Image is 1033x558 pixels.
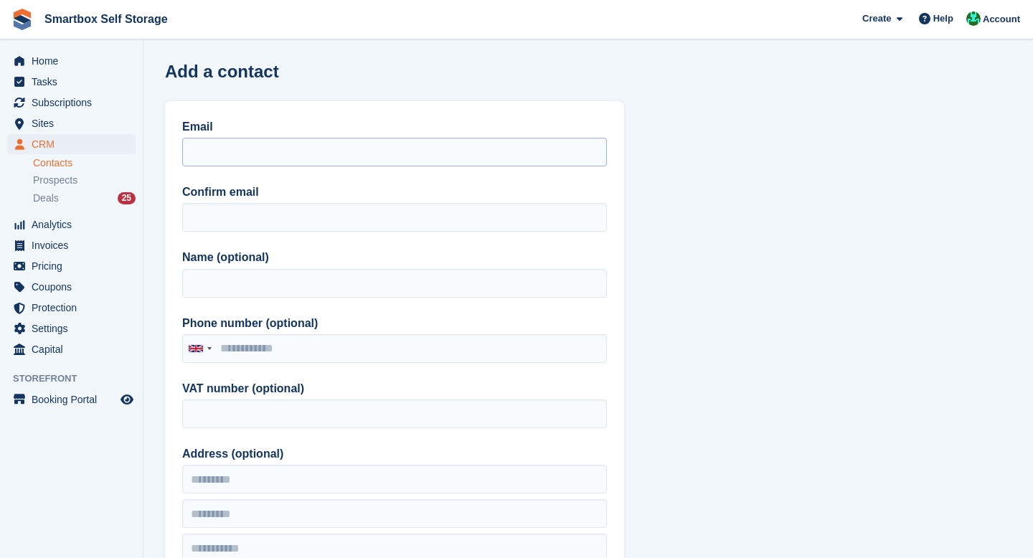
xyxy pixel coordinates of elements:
[32,235,118,255] span: Invoices
[118,391,136,408] a: Preview store
[32,113,118,133] span: Sites
[182,118,607,136] label: Email
[13,372,143,386] span: Storefront
[32,134,118,154] span: CRM
[182,445,607,463] label: Address (optional)
[7,93,136,113] a: menu
[7,339,136,359] a: menu
[983,12,1020,27] span: Account
[32,72,118,92] span: Tasks
[966,11,981,26] img: Elinor Shepherd
[182,380,607,397] label: VAT number (optional)
[33,173,136,188] a: Prospects
[182,315,607,332] label: Phone number (optional)
[165,62,279,81] h1: Add a contact
[7,235,136,255] a: menu
[32,389,118,410] span: Booking Portal
[7,72,136,92] a: menu
[7,134,136,154] a: menu
[7,389,136,410] a: menu
[32,214,118,235] span: Analytics
[33,191,59,205] span: Deals
[933,11,953,26] span: Help
[32,93,118,113] span: Subscriptions
[32,318,118,339] span: Settings
[183,335,216,362] div: United Kingdom: +44
[32,298,118,318] span: Protection
[7,277,136,297] a: menu
[7,51,136,71] a: menu
[862,11,891,26] span: Create
[7,298,136,318] a: menu
[7,256,136,276] a: menu
[32,277,118,297] span: Coupons
[33,191,136,206] a: Deals 25
[118,192,136,204] div: 25
[182,249,607,266] label: Name (optional)
[39,7,174,31] a: Smartbox Self Storage
[33,174,77,187] span: Prospects
[7,113,136,133] a: menu
[7,214,136,235] a: menu
[33,156,136,170] a: Contacts
[32,339,118,359] span: Capital
[182,184,607,201] label: Confirm email
[7,318,136,339] a: menu
[32,51,118,71] span: Home
[11,9,33,30] img: stora-icon-8386f47178a22dfd0bd8f6a31ec36ba5ce8667c1dd55bd0f319d3a0aa187defe.svg
[32,256,118,276] span: Pricing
